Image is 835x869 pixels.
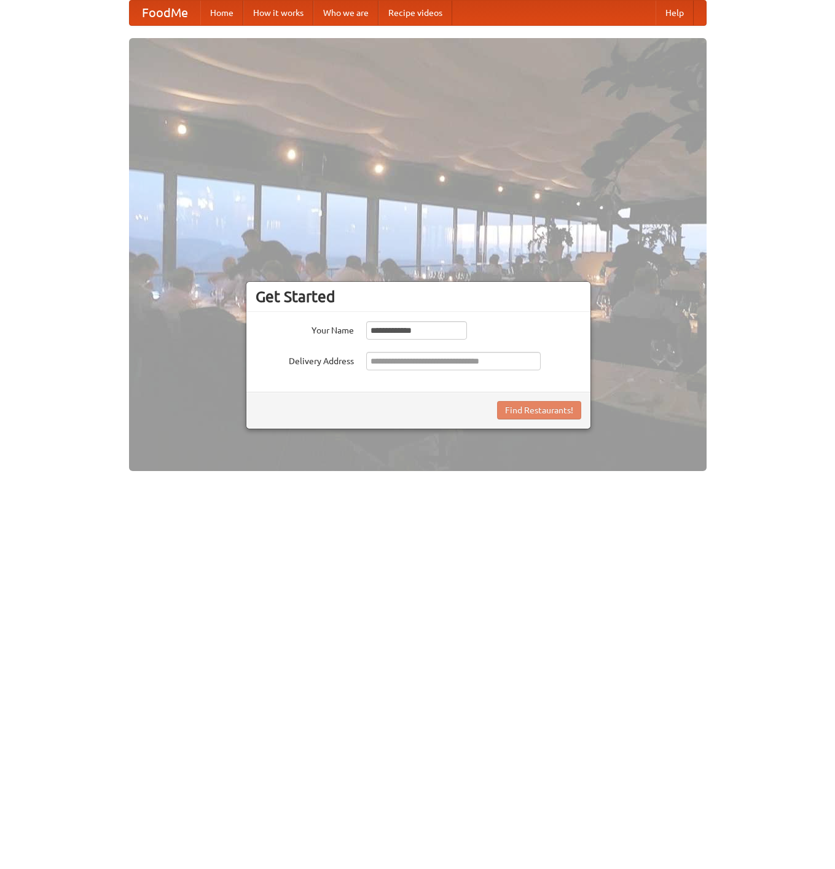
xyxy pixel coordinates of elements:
[130,1,200,25] a: FoodMe
[656,1,694,25] a: Help
[243,1,313,25] a: How it works
[378,1,452,25] a: Recipe videos
[313,1,378,25] a: Who we are
[200,1,243,25] a: Home
[256,352,354,367] label: Delivery Address
[256,321,354,337] label: Your Name
[497,401,581,419] button: Find Restaurants!
[256,287,581,306] h3: Get Started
